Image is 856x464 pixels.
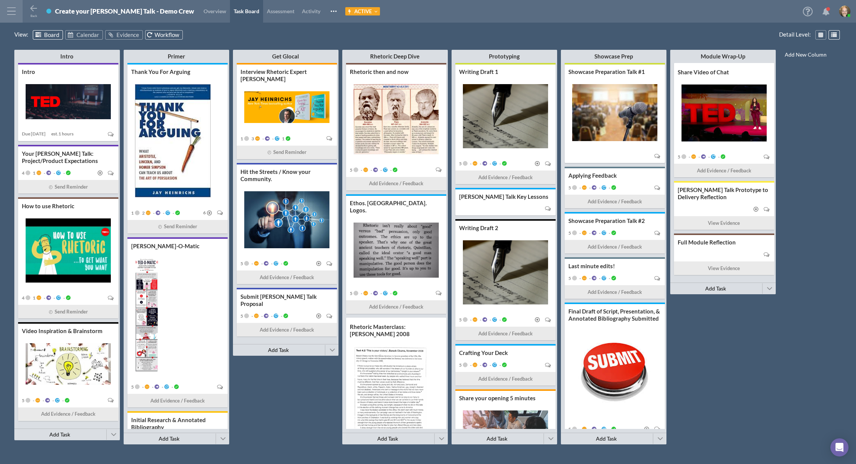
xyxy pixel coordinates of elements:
img: summary thumbnail [26,84,111,119]
span: Detail Level : [779,30,813,39]
span: Activity [302,8,320,14]
img: summary thumbnail [135,84,211,197]
span: - [488,317,491,323]
span: - [498,161,501,166]
span: - [379,167,382,173]
div: Final Draft of Script, Presentation, & Annotated Bibliography Submitted [568,308,661,322]
span: - [61,398,64,403]
span: - [161,384,163,390]
span: Back [31,14,37,18]
div: Thank You For Arguing [131,68,224,75]
span: Add Evidence / Feedback [588,288,642,296]
div: Rhetoric Masterclass: [PERSON_NAME] 2008 [350,323,443,338]
a: Workflow [145,30,183,40]
img: summary thumbnail [354,223,439,278]
span: 4 [22,170,25,176]
span: Add Evidence / Feedback [369,303,423,311]
span: Add Task [268,347,289,353]
img: summary thumbnail [354,346,427,459]
span: - [271,136,274,141]
span: Add Task [49,431,70,438]
div: Prototyping [473,53,536,60]
span: - [360,167,362,173]
span: - [172,210,174,216]
span: - [578,185,581,191]
span: - [488,362,491,368]
span: 5 [568,230,571,236]
span: - [469,161,472,166]
img: image [839,6,850,17]
span: 5 [22,398,25,403]
button: Back [29,4,38,17]
span: Add Task [487,435,507,442]
div: Initial Research & Annotated Bibliography [131,416,224,431]
span: 5 [459,161,462,166]
span: - [498,362,501,368]
span: Send Reminder [273,148,306,156]
img: summary thumbnail [135,258,158,372]
span: - [598,275,600,281]
span: - [52,170,55,176]
span: Add Evidence / Feedback [369,180,423,187]
span: Evidence [116,31,139,38]
span: Add Evidence / Feedback [478,174,533,181]
span: 1 [281,136,285,141]
span: Add Task [705,285,726,292]
span: - [360,290,362,296]
span: - [479,161,481,166]
span: - [51,398,54,403]
span: Add Evidence / Feedback [478,330,533,338]
div: Interview Rhetoric Expert [PERSON_NAME] [240,68,333,83]
span: Overview [204,8,226,14]
span: - [598,230,600,236]
button: Active [345,7,380,15]
button: Add New Column [776,48,836,61]
img: summary thumbnail [26,343,111,385]
span: 3 [250,136,254,141]
span: Add Evidence / Feedback [150,397,205,405]
span: 5 [131,384,134,390]
span: - [488,161,491,166]
span: - [608,230,610,236]
a: Board [33,30,63,40]
span: Active [354,8,372,14]
div: [PERSON_NAME]-O-Matic [131,243,224,250]
button: Add Task [233,344,324,356]
img: summary thumbnail [244,91,329,123]
button: Add Task [670,283,761,294]
span: - [588,426,591,432]
span: Add Task [377,435,398,442]
div: Intro [35,53,99,60]
span: - [379,290,382,296]
span: 5 [678,154,680,160]
span: Send Reminder [55,308,88,316]
img: summary thumbnail [463,240,548,304]
span: 5 [350,167,352,173]
span: - [498,317,501,323]
span: Add Evidence / Feedback [41,410,95,418]
span: - [260,313,263,319]
span: - [250,261,253,266]
div: Intro [22,68,115,75]
span: - [588,185,591,191]
div: Hit the Streets / Know your Community. [240,168,333,183]
img: summary thumbnail [572,84,657,141]
span: 1 [32,295,35,301]
button: Add Task [342,433,433,444]
span: 5 [350,290,352,296]
span: Add Task [159,435,179,442]
span: - [369,167,372,173]
span: Add Evidence / Feedback [588,243,642,251]
span: Send Reminder [55,183,88,191]
span: Board [44,31,59,38]
span: Workflow [155,31,179,38]
img: summary thumbnail [572,331,657,413]
div: Crafting Your Deck [459,349,552,356]
img: summary thumbnail [681,85,767,141]
div: Applying Feedback [568,172,661,179]
span: - [608,185,610,191]
span: View Evidence [708,264,740,272]
div: est. 1 hours [51,131,74,137]
span: - [260,261,263,266]
button: Add Task [561,433,652,444]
